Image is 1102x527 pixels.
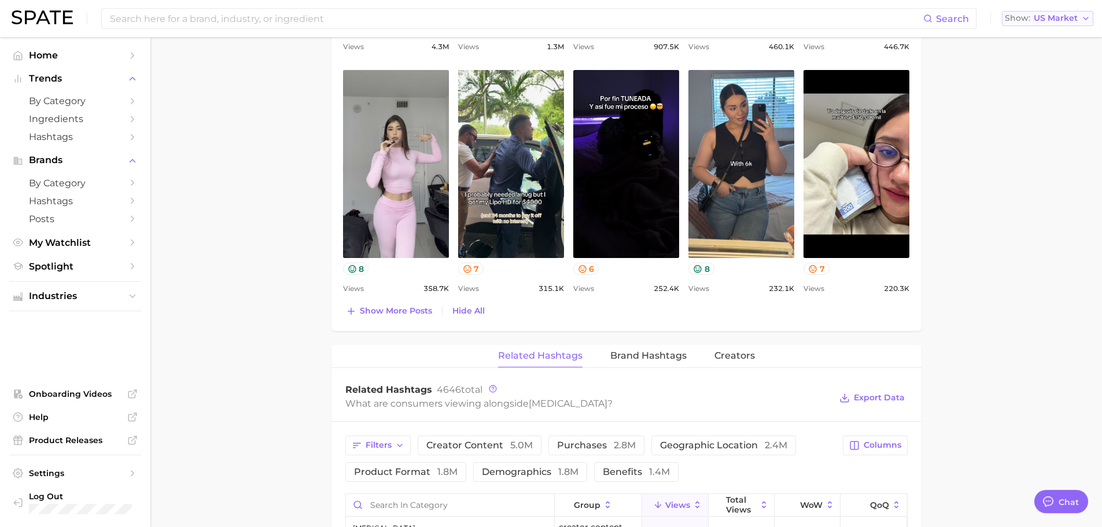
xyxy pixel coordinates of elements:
[9,128,141,146] a: Hashtags
[800,500,823,510] span: WoW
[482,467,578,477] span: demographics
[343,282,364,296] span: Views
[688,263,714,275] button: 8
[573,40,594,54] span: Views
[688,40,709,54] span: Views
[510,440,533,451] span: 5.0m
[29,155,121,165] span: Brands
[9,174,141,192] a: by Category
[884,282,909,296] span: 220.3k
[9,385,141,403] a: Onboarding Videos
[29,131,121,142] span: Hashtags
[29,178,121,189] span: by Category
[29,213,121,224] span: Posts
[765,440,787,451] span: 2.4m
[1034,15,1078,21] span: US Market
[458,282,479,296] span: Views
[936,13,969,24] span: Search
[688,282,709,296] span: Views
[29,291,121,301] span: Industries
[9,192,141,210] a: Hashtags
[109,9,923,28] input: Search here for a brand, industry, or ingredient
[29,389,121,399] span: Onboarding Videos
[498,351,583,361] span: Related Hashtags
[714,351,755,361] span: Creators
[769,40,794,54] span: 460.1k
[29,113,121,124] span: Ingredients
[449,303,488,319] button: Hide All
[843,436,907,455] button: Columns
[29,261,121,272] span: Spotlight
[437,384,482,395] span: total
[29,196,121,207] span: Hashtags
[437,384,461,395] span: 4646
[539,282,564,296] span: 315.1k
[864,440,901,450] span: Columns
[870,500,889,510] span: QoQ
[574,500,600,510] span: group
[437,466,458,477] span: 1.8m
[547,40,564,54] span: 1.3m
[610,351,687,361] span: Brand Hashtags
[573,282,594,296] span: Views
[836,390,907,406] button: Export Data
[343,303,435,319] button: Show more posts
[654,282,679,296] span: 252.4k
[345,384,432,395] span: Related Hashtags
[458,263,484,275] button: 7
[9,46,141,64] a: Home
[345,396,831,411] div: What are consumers viewing alongside ?
[709,494,775,517] button: Total Views
[9,152,141,169] button: Brands
[804,282,824,296] span: Views
[452,306,485,316] span: Hide All
[804,263,830,275] button: 7
[432,40,449,54] span: 4.3m
[9,110,141,128] a: Ingredients
[29,412,121,422] span: Help
[1002,11,1093,26] button: ShowUS Market
[726,495,757,514] span: Total Views
[9,288,141,305] button: Industries
[555,494,643,517] button: group
[343,40,364,54] span: Views
[354,467,458,477] span: product format
[29,50,121,61] span: Home
[29,95,121,106] span: by Category
[9,210,141,228] a: Posts
[649,466,670,477] span: 1.4m
[665,500,690,510] span: Views
[366,440,392,450] span: Filters
[557,441,636,450] span: purchases
[614,440,636,451] span: 2.8m
[9,488,141,518] a: Log out. Currently logged in with e-mail marwat@spate.nyc.
[360,306,432,316] span: Show more posts
[458,40,479,54] span: Views
[884,40,909,54] span: 446.7k
[854,393,905,403] span: Export Data
[9,408,141,426] a: Help
[529,398,607,409] span: [MEDICAL_DATA]
[426,441,533,450] span: creator content
[9,234,141,252] a: My Watchlist
[558,466,578,477] span: 1.8m
[29,435,121,445] span: Product Releases
[804,40,824,54] span: Views
[423,282,449,296] span: 358.7k
[9,92,141,110] a: by Category
[345,436,411,455] button: Filters
[654,40,679,54] span: 907.5k
[29,73,121,84] span: Trends
[9,432,141,449] a: Product Releases
[346,494,554,516] input: Search in category
[9,70,141,87] button: Trends
[775,494,841,517] button: WoW
[343,263,369,275] button: 8
[1005,15,1030,21] span: Show
[9,257,141,275] a: Spotlight
[29,237,121,248] span: My Watchlist
[841,494,906,517] button: QoQ
[660,441,787,450] span: geographic location
[29,468,121,478] span: Settings
[603,467,670,477] span: benefits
